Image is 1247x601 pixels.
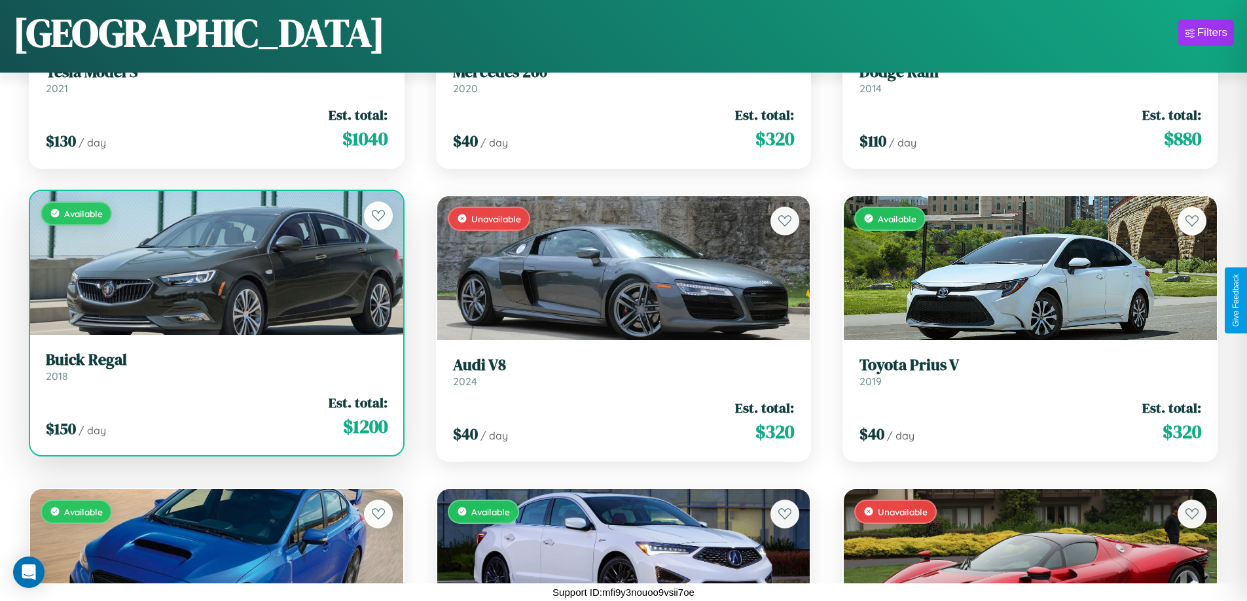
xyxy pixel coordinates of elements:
span: Available [64,506,103,517]
div: Filters [1197,26,1227,39]
span: Est. total: [1142,398,1201,417]
span: Est. total: [735,105,794,124]
span: 2018 [46,369,68,383]
span: $ 1200 [343,413,388,439]
span: $ 880 [1164,126,1201,152]
span: 2019 [859,375,882,388]
a: Tesla Model S2021 [46,63,388,95]
span: $ 110 [859,130,886,152]
p: Support ID: mfi9y3nouoo9vsii7oe [552,583,695,601]
span: Available [64,208,103,219]
span: Est. total: [735,398,794,417]
a: Audi V82024 [453,356,795,388]
span: 2024 [453,375,477,388]
h1: [GEOGRAPHIC_DATA] [13,6,385,60]
span: $ 320 [755,126,794,152]
div: Give Feedback [1231,274,1240,327]
a: Mercedes 2602020 [453,63,795,95]
span: / day [887,429,914,442]
h3: Mercedes 260 [453,63,795,82]
span: / day [79,136,106,149]
span: 2020 [453,82,478,95]
span: $ 320 [1163,419,1201,445]
span: Est. total: [329,105,388,124]
span: / day [480,429,508,442]
span: $ 40 [453,130,478,152]
span: $ 150 [46,418,76,439]
button: Filters [1178,20,1234,46]
span: 2021 [46,82,68,95]
h3: Buick Regal [46,351,388,369]
span: Available [471,506,510,517]
span: 2014 [859,82,882,95]
span: / day [79,424,106,437]
span: / day [480,136,508,149]
a: Buick Regal2018 [46,351,388,383]
h3: Dodge Ram [859,63,1201,82]
span: $ 1040 [342,126,388,152]
h3: Toyota Prius V [859,356,1201,375]
span: $ 130 [46,130,76,152]
span: Unavailable [878,506,928,517]
span: Est. total: [329,393,388,412]
a: Toyota Prius V2019 [859,356,1201,388]
span: / day [889,136,916,149]
span: Available [878,213,916,224]
span: Unavailable [471,213,521,224]
span: $ 40 [453,423,478,445]
h3: Audi V8 [453,356,795,375]
span: $ 40 [859,423,884,445]
span: $ 320 [755,419,794,445]
h3: Tesla Model S [46,63,388,82]
a: Dodge Ram2014 [859,63,1201,95]
span: Est. total: [1142,105,1201,124]
div: Open Intercom Messenger [13,557,45,588]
